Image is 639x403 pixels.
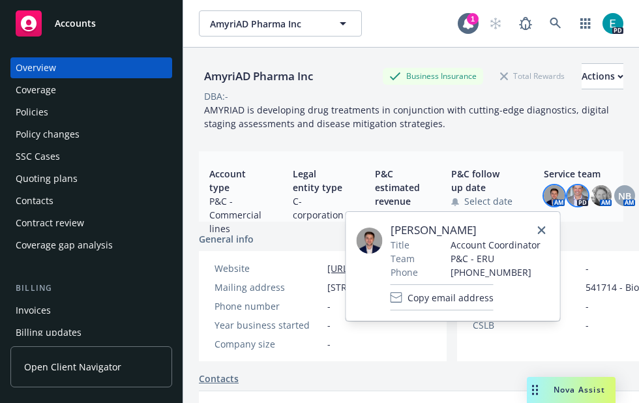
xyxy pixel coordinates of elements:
[527,377,543,403] div: Drag to move
[199,232,254,246] span: General info
[210,17,323,31] span: AmyriAD Pharma Inc
[16,146,60,167] div: SSC Cases
[494,68,571,84] div: Total Rewards
[586,261,589,275] span: -
[10,282,172,295] div: Billing
[16,300,51,321] div: Invoices
[16,190,53,211] div: Contacts
[10,5,172,42] a: Accounts
[567,185,588,206] img: photo
[542,10,569,37] a: Search
[10,213,172,233] a: Contract review
[16,102,48,123] div: Policies
[199,10,362,37] button: AmyriAD Pharma Inc
[534,222,550,238] a: close
[16,80,56,100] div: Coverage
[16,57,56,78] div: Overview
[293,167,344,194] span: Legal entity type
[209,194,261,235] span: P&C - Commercial lines
[10,146,172,167] a: SSC Cases
[10,80,172,100] a: Coverage
[375,208,420,222] span: $482.85
[24,360,121,374] span: Open Client Navigator
[408,291,494,305] span: Copy email address
[513,10,539,37] a: Report a Bug
[204,89,228,103] div: DBA: -
[16,124,80,145] div: Policy changes
[586,318,589,332] span: -
[16,235,113,256] div: Coverage gap analysis
[527,377,616,403] button: Nova Assist
[375,167,420,208] span: P&C estimated revenue
[383,68,483,84] div: Business Insurance
[215,261,322,275] div: Website
[10,235,172,256] a: Coverage gap analysis
[327,280,410,294] span: [STREET_ADDRESS]
[215,299,322,313] div: Phone number
[602,13,623,34] img: photo
[10,300,172,321] a: Invoices
[451,167,513,194] span: P&C follow up date
[357,228,383,254] img: employee photo
[591,185,612,206] img: photo
[327,337,331,351] span: -
[391,238,409,252] span: Title
[582,64,623,89] div: Actions
[327,318,331,332] span: -
[327,299,331,313] span: -
[451,238,541,252] span: Account Coordinator
[467,13,479,25] div: 1
[391,222,541,238] span: [PERSON_NAME]
[586,299,589,313] span: -
[16,168,78,189] div: Quoting plans
[391,284,494,310] button: Copy email address
[391,252,415,265] span: Team
[16,213,84,233] div: Contract review
[10,322,172,343] a: Billing updates
[293,194,344,222] span: C-corporation
[199,372,239,385] a: Contacts
[554,384,605,395] span: Nova Assist
[215,318,322,332] div: Year business started
[215,280,322,294] div: Mailing address
[209,167,261,194] span: Account type
[327,262,426,275] a: [URL][DOMAIN_NAME]
[199,68,318,85] div: AmyriAD Pharma Inc
[572,10,599,37] a: Switch app
[483,10,509,37] a: Start snowing
[544,185,565,206] img: photo
[16,322,82,343] div: Billing updates
[10,57,172,78] a: Overview
[55,18,96,29] span: Accounts
[391,265,418,279] span: Phone
[473,318,580,332] div: CSLB
[451,252,541,265] span: P&C - ERU
[10,102,172,123] a: Policies
[204,104,612,130] span: AMYRIAD is developing drug treatments in conjunction with cutting-edge diagnostics, digital stagi...
[10,168,172,189] a: Quoting plans
[464,194,513,208] span: Select date
[618,189,631,203] span: NB
[215,337,322,351] div: Company size
[10,190,172,211] a: Contacts
[582,63,623,89] button: Actions
[451,265,541,279] span: [PHONE_NUMBER]
[10,124,172,145] a: Policy changes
